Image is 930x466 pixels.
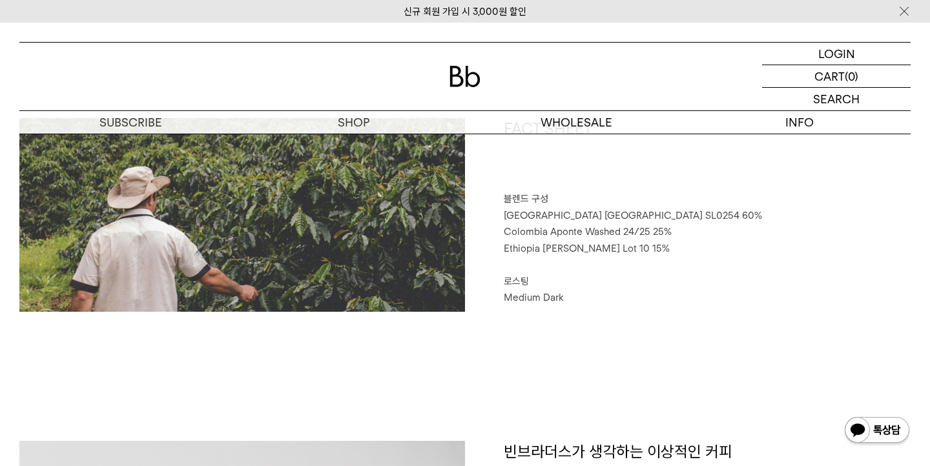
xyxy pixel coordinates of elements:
a: SHOP [242,111,465,134]
span: Ethiopia [PERSON_NAME] Lot 10 15% [504,243,670,254]
p: WHOLESALE [465,111,688,134]
img: 블랙수트 [19,118,465,312]
span: 블렌드 구성 [504,193,548,205]
span: ⠀ [504,259,511,270]
p: INFO [688,111,911,134]
p: LOGIN [818,43,855,65]
p: SEARCH [813,88,860,110]
p: (0) [845,65,858,87]
a: LOGIN [762,43,911,65]
a: SUBSCRIBE [19,111,242,134]
a: 신규 회원 가입 시 3,000원 할인 [404,6,526,17]
a: CART (0) [762,65,911,88]
span: Medium Dark [504,292,564,303]
h1: FACT SHEET [504,118,911,192]
span: [GEOGRAPHIC_DATA] [GEOGRAPHIC_DATA] SL0254 60% [504,210,762,221]
p: CART [814,65,845,87]
span: 로스팅 [504,276,529,287]
img: 로고 [449,66,480,87]
span: Colombia Aponte Washed 24/25 25% [504,226,672,238]
img: 카카오톡 채널 1:1 채팅 버튼 [843,416,911,447]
